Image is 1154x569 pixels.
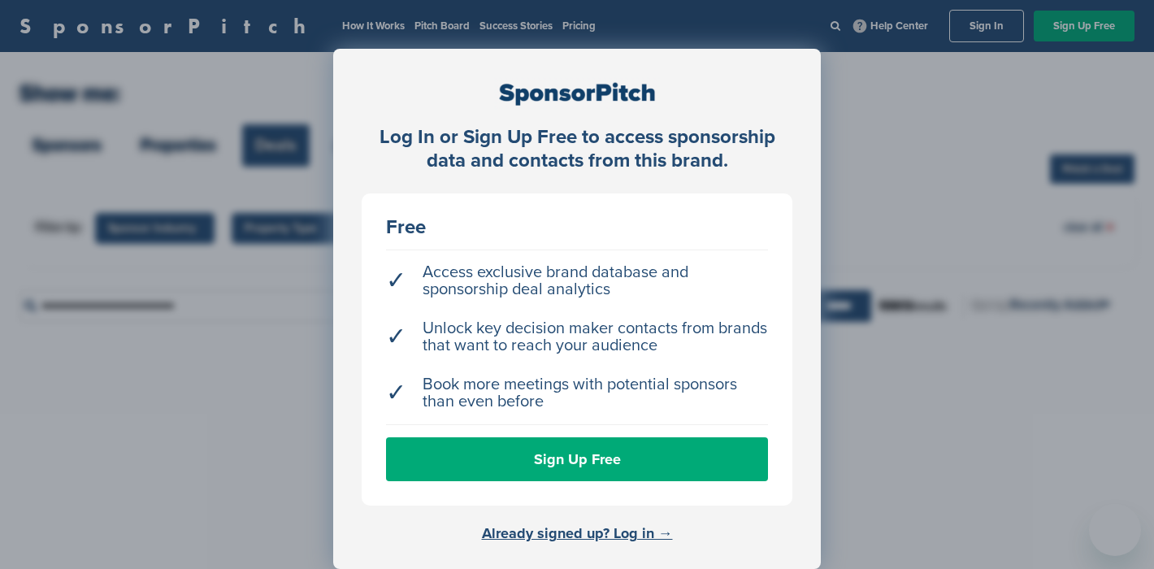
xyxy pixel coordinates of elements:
li: Unlock key decision maker contacts from brands that want to reach your audience [386,312,768,363]
li: Access exclusive brand database and sponsorship deal analytics [386,256,768,306]
iframe: Button to launch messaging window [1089,504,1141,556]
span: ✓ [386,328,406,345]
a: Sign Up Free [386,437,768,481]
li: Book more meetings with potential sponsors than even before [386,368,768,419]
div: Free [386,218,768,237]
span: ✓ [386,272,406,289]
span: ✓ [386,384,406,402]
a: Already signed up? Log in → [482,524,673,542]
div: Log In or Sign Up Free to access sponsorship data and contacts from this brand. [362,126,792,173]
